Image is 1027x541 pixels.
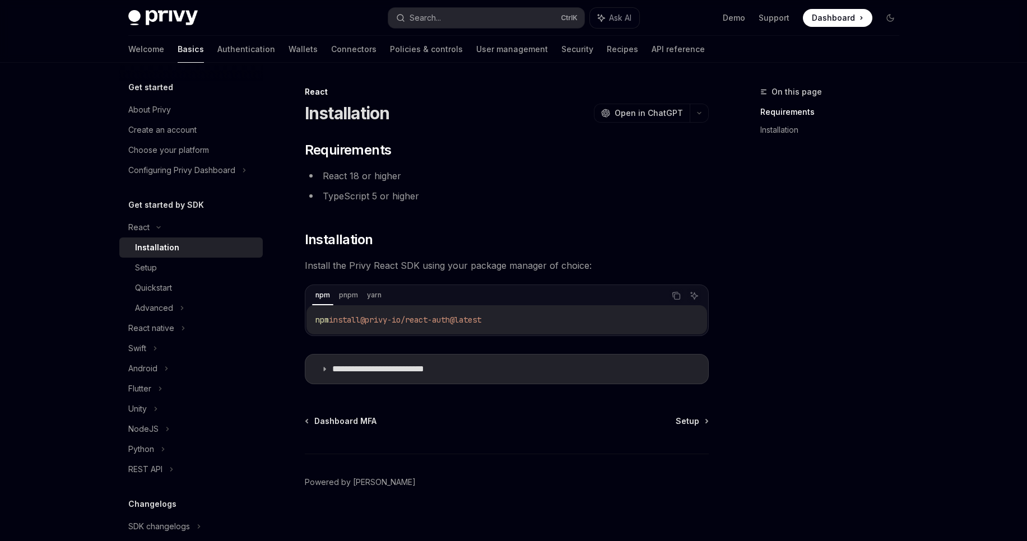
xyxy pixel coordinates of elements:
[388,8,584,28] button: Search...CtrlK
[135,281,172,295] div: Quickstart
[590,8,639,28] button: Ask AI
[128,143,209,157] div: Choose your platform
[128,382,151,395] div: Flutter
[135,301,173,315] div: Advanced
[594,104,690,123] button: Open in ChatGPT
[128,164,235,177] div: Configuring Privy Dashboard
[119,120,263,140] a: Create an account
[759,12,789,24] a: Support
[128,463,162,476] div: REST API
[128,402,147,416] div: Unity
[561,36,593,63] a: Security
[119,100,263,120] a: About Privy
[390,36,463,63] a: Policies & controls
[135,261,157,274] div: Setup
[331,36,377,63] a: Connectors
[687,288,701,303] button: Ask AI
[128,36,164,63] a: Welcome
[305,258,709,273] span: Install the Privy React SDK using your package manager of choice:
[410,11,441,25] div: Search...
[128,221,150,234] div: React
[476,36,548,63] a: User management
[128,442,154,456] div: Python
[119,278,263,298] a: Quickstart
[609,12,631,24] span: Ask AI
[119,237,263,258] a: Installation
[128,422,159,436] div: NodeJS
[128,81,173,94] h5: Get started
[119,140,263,160] a: Choose your platform
[607,36,638,63] a: Recipes
[289,36,318,63] a: Wallets
[669,288,684,303] button: Copy the contents from the code block
[178,36,204,63] a: Basics
[314,416,377,427] span: Dashboard MFA
[305,103,390,123] h1: Installation
[676,416,708,427] a: Setup
[312,288,333,302] div: npm
[128,342,146,355] div: Swift
[135,241,179,254] div: Installation
[723,12,745,24] a: Demo
[615,108,683,119] span: Open in ChatGPT
[128,123,197,137] div: Create an account
[128,198,204,212] h5: Get started by SDK
[676,416,699,427] span: Setup
[803,9,872,27] a: Dashboard
[881,9,899,27] button: Toggle dark mode
[360,315,481,325] span: @privy-io/react-auth@latest
[305,188,709,204] li: TypeScript 5 or higher
[305,477,416,488] a: Powered by [PERSON_NAME]
[305,141,392,159] span: Requirements
[760,103,908,121] a: Requirements
[364,288,385,302] div: yarn
[760,121,908,139] a: Installation
[812,12,855,24] span: Dashboard
[305,168,709,184] li: React 18 or higher
[128,321,174,335] div: React native
[128,103,171,116] div: About Privy
[306,416,377,427] a: Dashboard MFA
[128,362,157,375] div: Android
[652,36,705,63] a: API reference
[128,520,190,533] div: SDK changelogs
[305,86,709,97] div: React
[217,36,275,63] a: Authentication
[119,258,263,278] a: Setup
[336,288,361,302] div: pnpm
[305,231,373,249] span: Installation
[772,85,822,99] span: On this page
[128,10,198,26] img: dark logo
[329,315,360,325] span: install
[315,315,329,325] span: npm
[128,497,176,511] h5: Changelogs
[561,13,578,22] span: Ctrl K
